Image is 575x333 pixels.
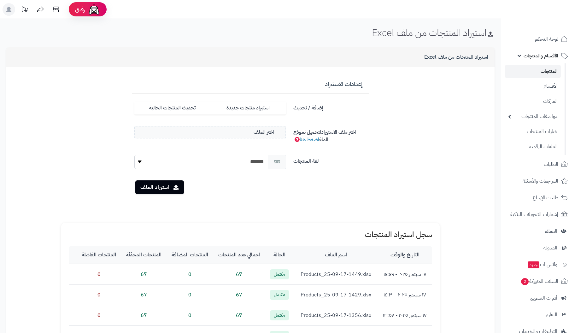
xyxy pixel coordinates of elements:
[167,285,213,305] td: 0
[523,177,558,185] span: المراجعات والأسئلة
[325,80,362,88] span: إعدادات الاستيراد
[505,79,561,93] a: الأقسام
[372,27,495,38] h1: استيراد المنتجات من ملف Excel
[530,294,557,302] span: أدوات التسويق
[520,277,558,286] span: السلات المتروكة
[505,157,571,172] a: الطلبات
[293,128,328,143] span: لتحميل نموذج الملف
[533,193,558,202] span: طلبات الإرجاع
[121,246,167,264] th: المنتجات المحدّثة
[505,173,571,189] a: المراجعات والأسئلة
[213,246,265,264] th: اجمالي عدد المنتجات
[270,310,289,320] span: مكتمل
[265,246,294,264] th: الحالة
[545,310,557,319] span: التقارير
[213,305,265,326] td: 67
[300,136,319,143] a: اضغط هنا
[378,246,432,264] th: التاريخ والوقت
[294,305,378,326] td: Products_25-09-17-1356.xlsx
[134,102,210,114] label: تحديث المنتجات الحالية
[505,140,561,154] a: الملفات الرقمية
[77,246,121,264] th: المنتجات الفاشلة
[505,110,561,123] a: مواصفات المنتجات
[505,224,571,239] a: العملاء
[294,264,378,284] td: Products_25-09-17-1449.xlsx
[75,6,85,13] span: رفيق
[167,246,213,264] th: المنتجات المضافة
[77,305,121,326] td: 0
[505,240,571,255] a: المدونة
[167,264,213,284] td: 0
[378,264,432,284] td: ١٧ سبتمبر ٢٠٢٥ - ١٤:٤٩
[270,269,289,279] span: مكتمل
[291,155,371,165] label: لغة المنتجات
[505,32,571,47] a: لوحة التحكم
[528,261,539,268] span: جديد
[17,3,32,17] a: تحديثات المنصة
[378,285,432,305] td: ١٧ سبتمبر ٢٠٢٥ - ١٤:٣٠
[77,264,121,284] td: 0
[505,190,571,205] a: طلبات الإرجاع
[210,102,286,114] label: استيراد منتجات جديدة
[505,290,571,306] a: أدوات التسويق
[270,290,289,300] span: مكتمل
[505,65,561,78] a: المنتجات
[294,285,378,305] td: Products_25-09-17-1429.xlsx
[532,5,569,18] img: logo-2.png
[213,285,265,305] td: 67
[510,210,558,219] span: إشعارات التحويلات البنكية
[291,126,371,143] label: اختر ملف الاستيراد
[424,55,488,60] h3: استيراد المنتجات من ملف Excel
[121,285,167,305] td: 67
[167,305,213,326] td: 0
[524,51,558,60] span: الأقسام والمنتجات
[294,246,378,264] th: اسم الملف
[291,102,371,112] label: إضافة / تحديث
[505,307,571,322] a: التقارير
[121,305,167,326] td: 67
[535,35,558,44] span: لوحة التحكم
[77,285,121,305] td: 0
[88,3,100,16] img: ai-face.png
[135,180,184,194] button: استيراد الملف
[545,227,557,236] span: العملاء
[505,257,571,272] a: وآتس آبجديد
[378,305,432,326] td: ١٧ سبتمبر ٢٠٢٥ - ١٣:٥٧
[505,95,561,108] a: الماركات
[527,260,557,269] span: وآتس آب
[254,129,274,136] span: اختر الملف
[505,125,561,138] a: خيارات المنتجات
[213,264,265,284] td: 67
[543,243,557,252] span: المدونة
[69,231,432,239] h1: سجل استيراد المنتجات
[121,264,167,284] td: 67
[544,160,558,169] span: الطلبات
[505,274,571,289] a: السلات المتروكة2
[521,278,529,285] span: 2
[505,207,571,222] a: إشعارات التحويلات البنكية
